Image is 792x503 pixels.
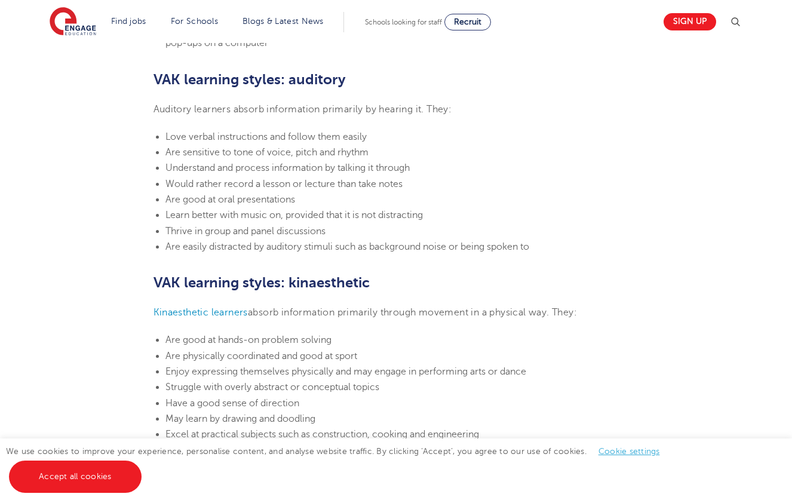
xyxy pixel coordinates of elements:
span: Are good at oral presentations [165,194,295,205]
span: Enjoy expressing themselves physically and may engage in performing arts or dance [165,366,526,377]
span: Are physically coordinated and good at sport [165,351,357,361]
a: Cookie settings [598,447,660,456]
span: Auditory learners absorb information primarily by hearing it. They: [154,104,452,115]
span: Have a good sense of direction [165,398,299,409]
span: Recruit [454,17,481,26]
span: We use cookies to improve your experience, personalise content, and analyse website traffic. By c... [6,447,672,481]
a: Accept all cookies [9,461,142,493]
span: Understand and process information by talking it through [165,162,410,173]
a: Recruit [444,14,491,30]
span: absorb information primarily through movement in a physical way. They: [248,307,577,318]
span: Love verbal instructions and follow them easily [165,131,367,142]
a: Find jobs [111,17,146,26]
span: May learn by drawing and doodling [165,413,315,424]
span: Thrive in group and panel discussions [165,226,326,237]
span: Struggle with overly abstract or conceptual topics [165,382,379,392]
span: Are easily distracted by auditory stimuli such as background noise or being spoken to [165,241,529,252]
a: Sign up [664,13,716,30]
span: Would rather record a lesson or lecture than take notes [165,179,403,189]
b: VAK learning styles: auditory [154,71,346,88]
span: Schools looking for staff [365,18,442,26]
span: Excel at practical subjects such as construction, cooking and engineering [165,429,479,440]
b: VAK learning styles: kinaesthetic [154,274,370,291]
a: Blogs & Latest News [242,17,324,26]
span: Learn better with music on, provided that it is not distracting [165,210,423,220]
a: Kinaesthetic learners [154,307,248,318]
img: Engage Education [50,7,96,37]
a: For Schools [171,17,218,26]
span: Are sensitive to tone of voice, pitch and rhythm [165,147,369,158]
span: Are good at hands-on problem solving [165,335,331,345]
